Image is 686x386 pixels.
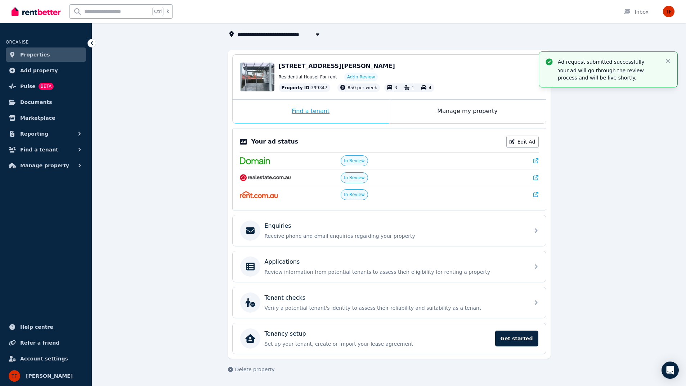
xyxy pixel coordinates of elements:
p: Enquiries [265,222,291,230]
a: EnquiriesReceive phone and email enquiries regarding your property [233,215,546,246]
span: Residential House | For rent [279,74,337,80]
span: Pulse [20,82,36,91]
span: ORGANISE [6,40,28,45]
img: Taniya Ferrnando [9,370,20,382]
span: Reporting [20,130,48,138]
div: : 399347 [279,83,331,92]
span: Property ID [282,85,310,91]
span: Marketplace [20,114,55,122]
p: Applications [265,258,300,266]
span: Help centre [20,323,53,331]
a: Refer a friend [6,336,86,350]
span: Manage property [20,161,69,170]
p: Review information from potential tenants to assess their eligibility for renting a property [265,268,525,276]
a: Help centre [6,320,86,334]
span: Delete property [235,366,275,373]
p: Tenant checks [265,294,306,302]
img: RealEstate.com.au [240,174,291,181]
img: Taniya Ferrnando [663,6,674,17]
a: Account settings [6,351,86,366]
span: Account settings [20,354,68,363]
span: [PERSON_NAME] [26,372,73,380]
span: Properties [20,50,50,59]
a: Edit Ad [506,136,539,148]
p: Set up your tenant, create or import your lease agreement [265,340,491,348]
span: In Review [344,158,365,164]
span: In Review [344,192,365,197]
p: Your ad status [251,137,298,146]
a: Tenant checksVerify a potential tenant's identity to assess their reliability and suitability as ... [233,287,546,318]
img: Domain.com.au [240,157,270,164]
span: Add property [20,66,58,75]
a: Documents [6,95,86,109]
span: [STREET_ADDRESS][PERSON_NAME] [279,63,395,69]
span: Refer a friend [20,339,59,347]
span: k [166,9,169,14]
span: Find a tenant [20,145,58,154]
img: RentBetter [12,6,60,17]
a: Marketplace [6,111,86,125]
p: Ad request submitted successfully [558,58,659,65]
span: Documents [20,98,52,106]
span: 4 [429,85,431,90]
p: Tenancy setup [265,330,306,338]
span: In Review [344,175,365,181]
span: BETA [39,83,54,90]
p: Receive phone and email enquiries regarding your property [265,232,525,240]
img: Rent.com.au [240,191,278,198]
button: Reporting [6,127,86,141]
div: Manage my property [389,100,546,123]
span: 3 [394,85,397,90]
button: Find a tenant [6,142,86,157]
span: Get started [495,331,538,346]
p: Verify a potential tenant's identity to assess their reliability and suitability as a tenant [265,304,525,312]
div: Find a tenant [233,100,389,123]
p: Your ad will go through the review process and will be live shortly. [558,67,659,81]
button: Manage property [6,158,86,173]
a: Add property [6,63,86,78]
span: Ctrl [152,7,163,16]
div: Open Intercom Messenger [662,362,679,379]
button: Delete property [228,366,275,373]
span: 850 per week [348,85,377,90]
a: ApplicationsReview information from potential tenants to assess their eligibility for renting a p... [233,251,546,282]
div: Inbox [623,8,649,15]
a: Properties [6,47,86,62]
a: Tenancy setupSet up your tenant, create or import your lease agreementGet started [233,323,546,354]
span: Ad: In Review [347,74,375,80]
a: PulseBETA [6,79,86,94]
span: 1 [412,85,414,90]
